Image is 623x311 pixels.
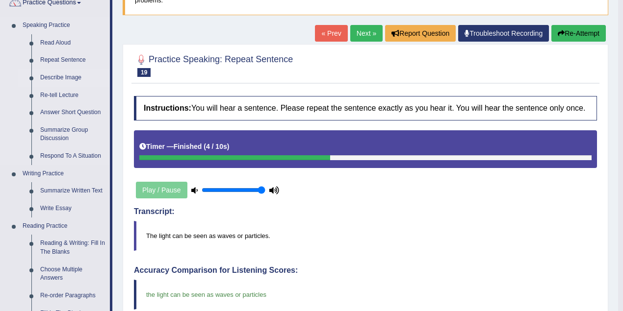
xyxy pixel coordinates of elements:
b: 4 / 10s [206,143,227,150]
a: Respond To A Situation [36,147,110,165]
a: Speaking Practice [18,17,110,34]
blockquote: The light can be seen as waves or particles. [134,221,597,251]
a: Reading & Writing: Fill In The Blanks [36,235,110,261]
a: Summarize Written Text [36,182,110,200]
b: ) [227,143,230,150]
h4: Accuracy Comparison for Listening Scores: [134,266,597,275]
a: Describe Image [36,69,110,87]
button: Report Question [385,25,456,42]
a: Next » [350,25,383,42]
a: Re-tell Lecture [36,87,110,104]
a: Answer Short Question [36,104,110,121]
a: Repeat Sentence [36,51,110,69]
a: Writing Practice [18,165,110,183]
a: Re-order Paragraphs [36,287,110,305]
a: Read Aloud [36,34,110,52]
a: Write Essay [36,200,110,217]
h4: You will hear a sentence. Please repeat the sentence exactly as you hear it. You will hear the se... [134,96,597,120]
a: « Prev [315,25,347,42]
a: Reading Practice [18,217,110,235]
h5: Timer — [139,143,229,150]
a: Troubleshoot Recording [458,25,549,42]
h4: Transcript: [134,207,597,216]
span: 19 [137,68,151,77]
span: the light can be seen as waves or particles [146,291,266,298]
b: ( [204,143,206,150]
b: Finished [174,143,202,150]
button: Re-Attempt [551,25,606,42]
b: Instructions: [144,104,191,112]
h2: Practice Speaking: Repeat Sentence [134,52,293,77]
a: Choose Multiple Answers [36,261,110,287]
a: Summarize Group Discussion [36,121,110,147]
